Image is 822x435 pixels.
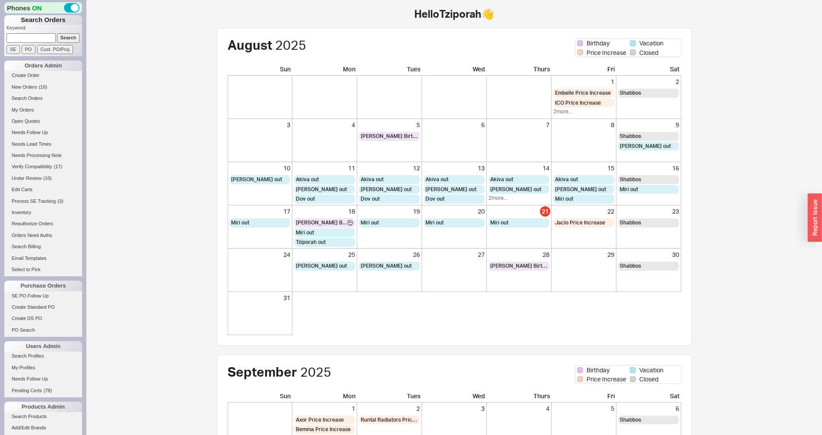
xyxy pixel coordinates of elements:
span: [PERSON_NAME] Birthday [296,219,348,227]
div: 31 [229,294,290,302]
a: Search Billing [4,242,82,251]
div: 3 [229,121,290,129]
a: Edit Carts [4,185,82,194]
span: Akiva out [490,176,513,183]
a: My Profiles [4,363,82,372]
span: [PERSON_NAME] out [296,262,347,270]
a: Reauthorize Orders [4,219,82,228]
span: Miri out [490,219,508,227]
span: [PERSON_NAME] Birthday [361,133,418,140]
span: Akiva out [361,176,384,183]
span: Jaclo Price Increase [555,219,605,227]
div: Products Admin [4,402,82,412]
span: Needs Follow Up [12,130,48,135]
div: 5 [553,404,614,413]
div: 2 more... [553,108,614,115]
span: Tziporah out [296,239,326,246]
input: PO [22,45,35,54]
p: Keyword: [6,25,82,33]
a: PO Search [4,326,82,335]
span: August [228,37,272,53]
a: Search Products [4,412,82,421]
div: Wed [422,65,487,76]
a: New Orders(16) [4,83,82,92]
span: [PERSON_NAME] out [490,186,541,193]
div: 21 [540,206,550,217]
div: Fri [552,65,616,76]
div: Mon [292,392,357,403]
div: 5 [359,121,420,129]
div: 30 [618,250,679,259]
span: Miri out [296,229,314,237]
span: Pending Certs [12,388,42,393]
span: [PERSON_NAME] out [296,186,347,193]
a: Under Review(10) [4,174,82,183]
span: Akiva out [296,176,319,183]
a: Create Standard PO [4,303,82,312]
span: [PERSON_NAME] Birthday [490,262,548,270]
input: Search [57,33,80,42]
span: Closed [639,375,658,384]
span: Miri out [231,219,249,227]
div: Tues [357,65,422,76]
div: 29 [553,250,614,259]
div: Thurs [487,65,552,76]
div: 4 [294,121,355,129]
div: 2 more... [489,195,549,202]
span: [PERSON_NAME] out [620,143,671,150]
div: Phones [4,2,82,13]
div: 23 [618,207,679,216]
div: Mon [292,65,357,76]
div: 14 [489,164,549,173]
span: Vacation [639,366,663,374]
span: Dov out [425,195,444,203]
span: Miri out [620,186,638,193]
h1: Search Orders [4,15,82,25]
span: Under Review [12,176,41,181]
span: ( 78 ) [44,388,52,393]
h1: Hello Tziporah 👋 [182,9,727,19]
div: 2 [359,404,420,413]
a: Open Quotes [4,117,82,126]
span: [PERSON_NAME] out [361,186,412,193]
div: 11 [294,164,355,173]
span: Birthday [587,366,609,374]
div: Sat [616,392,681,403]
span: Runtal Radiators Price Increase [361,416,418,424]
div: Purchase Orders [4,281,82,291]
div: 12 [359,164,420,173]
span: Miri out [425,219,444,227]
div: 28 [489,250,549,259]
span: Akiva out [425,176,448,183]
div: 7 [489,121,549,129]
div: 26 [359,250,420,259]
span: Dov out [361,195,380,203]
div: 8 [553,121,614,129]
a: SE PO Follow Up [4,291,82,301]
span: Miri out [361,219,379,227]
div: 4 [489,404,549,413]
span: 2025 [275,37,306,53]
a: Needs Lead Times [4,140,82,149]
span: Price Increase [587,48,626,57]
div: 19 [359,207,420,216]
a: Search Profiles [4,352,82,361]
div: 6 [618,404,679,413]
input: SE [6,45,20,54]
a: Needs Follow Up [4,128,82,137]
div: 1 [553,77,614,86]
span: Price Increase [587,375,626,384]
span: Verify Compatibility [12,164,52,169]
span: Birthday [587,39,609,48]
a: Needs Processing Note [4,151,82,160]
div: 3 [424,404,485,413]
span: Akiva out [555,176,578,183]
span: [PERSON_NAME] out [555,186,606,193]
span: [PERSON_NAME] out [361,262,412,270]
div: Fri [552,392,616,403]
span: 2025 [300,364,331,380]
span: Shabbos [620,416,641,424]
span: Vacation [639,39,663,48]
a: Verify Compatibility(17) [4,162,82,171]
a: My Orders [4,106,82,115]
